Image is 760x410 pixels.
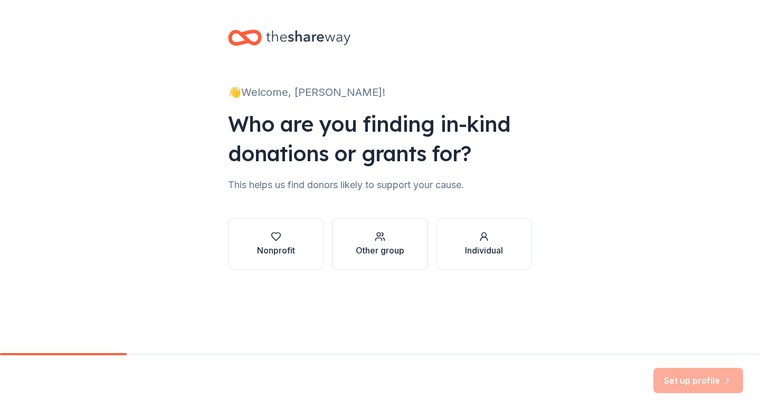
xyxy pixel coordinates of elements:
div: 👋 Welcome, [PERSON_NAME]! [228,84,532,101]
div: Who are you finding in-kind donations or grants for? [228,109,532,168]
button: Other group [332,219,427,269]
button: Nonprofit [228,219,324,269]
div: This helps us find donors likely to support your cause. [228,177,532,193]
button: Individual [436,219,532,269]
div: Other group [356,244,404,257]
div: Individual [465,244,503,257]
div: Nonprofit [257,244,295,257]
